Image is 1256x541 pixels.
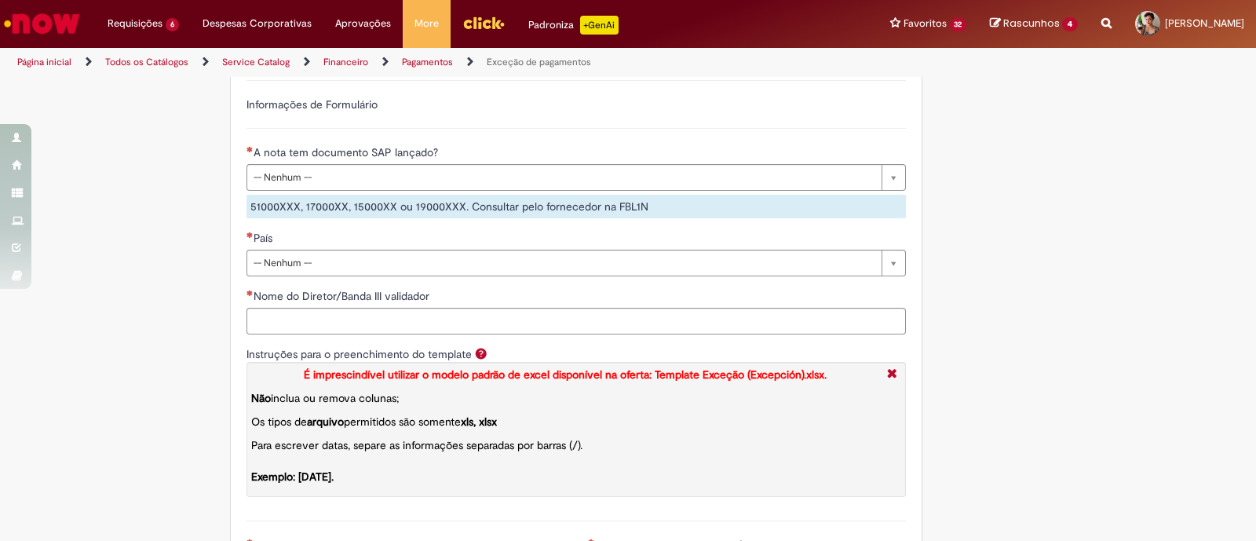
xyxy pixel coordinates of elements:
[105,56,188,68] a: Todos os Catálogos
[222,56,290,68] a: Service Catalog
[883,367,901,383] i: Fechar More information Por question_instrucciones_para_llenar
[166,18,179,31] span: 6
[12,48,826,77] ul: Trilhas de página
[246,146,254,152] span: Necessários
[254,289,433,303] span: Nome do Diretor/Banda III validador
[462,11,505,35] img: click_logo_yellow_360x200.png
[990,16,1078,31] a: Rascunhos
[580,16,619,35] p: +GenAi
[307,415,344,429] strong: arquivo
[251,470,334,484] strong: Exemplo: [DATE].
[950,18,967,31] span: 32
[251,438,582,484] span: Para escrever datas, separe as informações separadas por barras (/).
[335,16,391,31] span: Aprovações
[246,347,472,361] label: Instruções para o preenchimento do template
[1003,16,1060,31] span: Rascunhos
[246,290,254,296] span: Necessários
[472,347,491,360] span: Ajuda para Instruções para o preenchimento do template
[246,308,906,334] input: Nome do Diretor/Banda III validador
[528,16,619,35] div: Padroniza
[108,16,162,31] span: Requisições
[254,250,874,276] span: -- Nenhum --
[246,195,906,218] div: 51000XXX, 17000XX, 15000XX ou 19000XXX. Consultar pelo fornecedor na FBL1N
[414,16,439,31] span: More
[461,415,497,429] strong: xls, xlsx
[904,16,947,31] span: Favoritos
[254,165,874,190] span: -- Nenhum --
[487,56,591,68] a: Exceção de pagamentos
[17,56,71,68] a: Página inicial
[251,391,400,405] span: inclua ou remova colunas;
[251,391,271,405] strong: Não
[251,415,497,429] span: Os tipos de permitidos são somente
[254,231,276,245] span: País
[203,16,312,31] span: Despesas Corporativas
[254,145,441,159] span: A nota tem documento SAP lançado?
[402,56,453,68] a: Pagamentos
[1165,16,1244,30] span: [PERSON_NAME]
[1062,17,1078,31] span: 4
[323,56,368,68] a: Financeiro
[304,367,827,382] strong: É imprescindível utilizar o modelo padrão de excel disponível na oferta: Template Exceção (Excepc...
[2,8,82,39] img: ServiceNow
[246,97,378,111] label: Informações de Formulário
[246,232,254,238] span: Necessários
